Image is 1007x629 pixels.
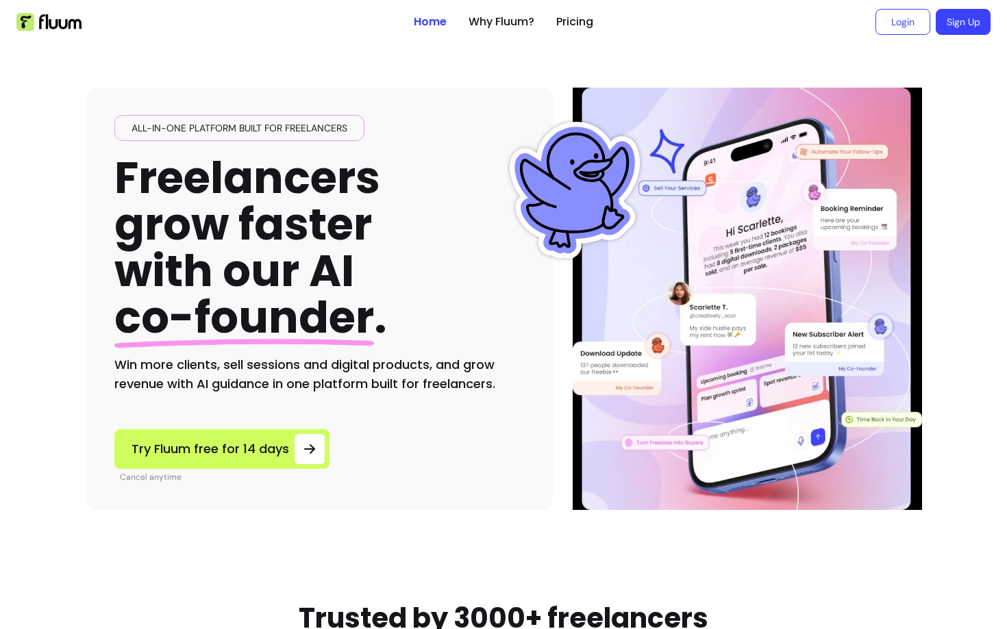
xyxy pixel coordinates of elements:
a: Home [414,14,447,30]
h1: Freelancers grow faster with our AI . [114,155,387,342]
p: Cancel anytime [120,472,330,483]
span: co-founder [114,287,374,348]
span: Try Fluum free for 14 days [132,439,289,459]
h2: Win more clients, sell sessions and digital products, and grow revenue with AI guidance in one pl... [114,355,525,394]
img: Fluum Logo [16,13,82,31]
a: Login [875,9,930,35]
a: Why Fluum? [469,14,534,30]
img: Illustration of Fluum AI Co-Founder on a smartphone, showing solo business performance insights s... [575,88,920,510]
a: Sign Up [936,9,991,35]
img: Fluum Duck sticker [506,122,643,259]
a: Pricing [556,14,593,30]
span: All-in-one platform built for freelancers [126,121,353,135]
a: Try Fluum free for 14 days [114,429,330,469]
